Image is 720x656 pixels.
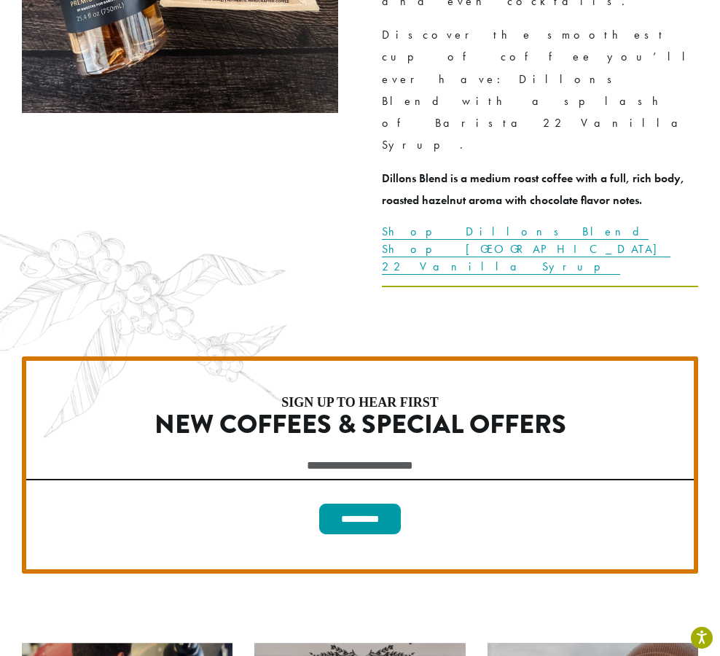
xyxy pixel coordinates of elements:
[382,241,670,275] a: Shop [GEOGRAPHIC_DATA] 22 Vanilla Syrup
[26,409,694,440] h2: New Coffees & Special Offers
[382,224,649,240] a: Shop Dillons Blend
[382,171,684,208] strong: Dillons Blend is a medium roast coffee with a full, rich body, roasted hazelnut aroma with chocol...
[26,396,694,409] h4: sign up to hear first
[382,24,698,155] p: Discover the smoothest cup of coffee you’ll ever have: Dillons Blend with a splash of Barista 22 ...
